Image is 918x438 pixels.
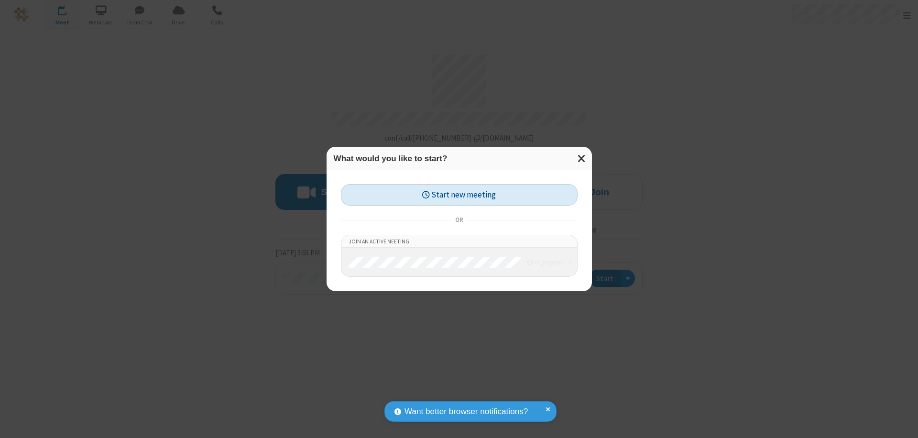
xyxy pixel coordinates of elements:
[451,214,467,227] span: or
[341,235,577,248] li: Join an active meeting
[341,184,578,206] button: Start new meeting
[404,405,528,418] span: Want better browser notifications?
[334,154,585,163] h3: What would you like to start?
[527,258,562,267] em: in progress
[572,147,592,170] button: Close modal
